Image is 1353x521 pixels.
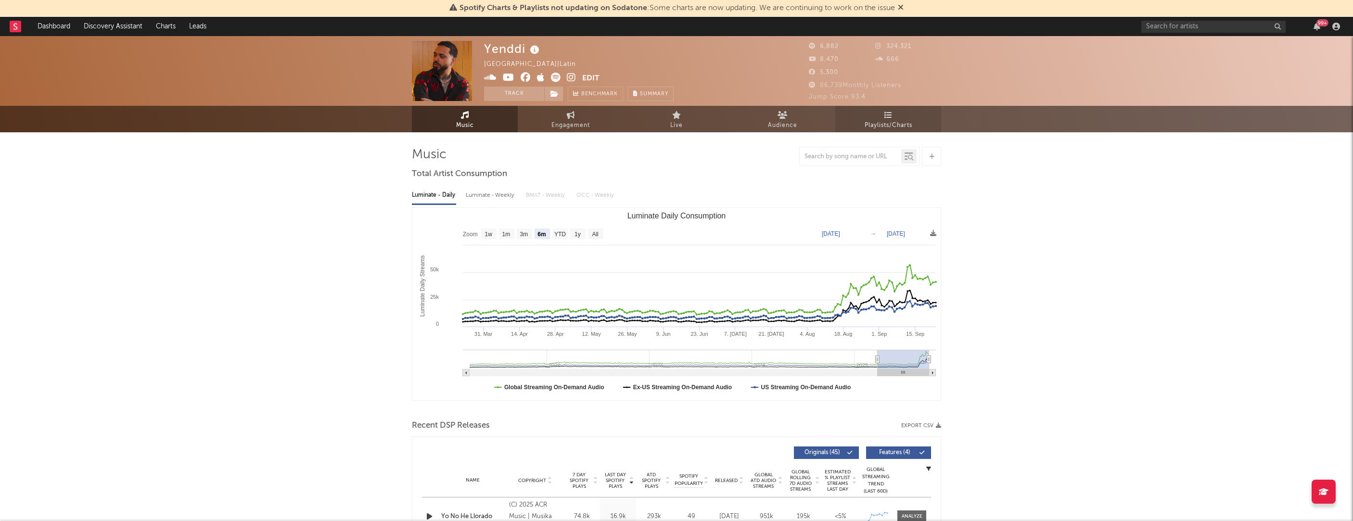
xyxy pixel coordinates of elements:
text: 7. [DATE] [724,331,747,337]
span: 8,470 [809,56,839,63]
text: 26. May [618,331,637,337]
a: Live [624,106,729,132]
button: Features(4) [866,446,931,459]
span: Estimated % Playlist Streams Last Day [824,469,851,492]
a: Benchmark [568,87,623,101]
text: 50k [430,267,439,272]
span: 5,300 [809,69,838,76]
a: Audience [729,106,835,132]
svg: Luminate Daily Consumption [412,208,941,400]
span: Benchmark [581,89,618,100]
text: [DATE] [887,230,905,237]
a: Dashboard [31,17,77,36]
text: Zoom [463,231,478,238]
text: Ex-US Streaming On-Demand Audio [633,384,732,391]
text: 12. May [582,331,601,337]
span: Global Rolling 7D Audio Streams [787,469,814,492]
text: 3m [520,231,528,238]
text: 25k [430,294,439,300]
text: 14. Apr [511,331,528,337]
text: 6m [537,231,546,238]
text: 31. Mar [474,331,493,337]
span: Recent DSP Releases [412,420,490,432]
text: Luminate Daily Consumption [627,212,726,220]
span: Copyright [518,478,546,483]
button: Track [484,87,544,101]
span: Dismiss [898,4,904,12]
text: 1m [502,231,511,238]
a: Playlists/Charts [835,106,941,132]
text: 15. Sep [906,331,924,337]
text: 18. Aug [834,331,852,337]
text: 9. Jun [656,331,671,337]
input: Search by song name or URL [800,153,901,161]
span: Summary [640,91,668,97]
a: Music [412,106,518,132]
button: Edit [582,73,600,85]
span: Released [715,478,738,483]
a: Leads [182,17,213,36]
span: ATD Spotify Plays [638,472,664,489]
span: 7 Day Spotify Plays [566,472,592,489]
button: 99+ [1314,23,1320,30]
text: 23. Jun [690,331,708,337]
text: YTD [554,231,566,238]
span: Engagement [551,120,590,131]
div: Name [441,477,504,484]
text: 28. Apr [547,331,564,337]
text: US Streaming On-Demand Audio [761,384,851,391]
text: → [870,230,876,237]
div: 99 + [1316,19,1328,26]
text: Global Streaming On-Demand Audio [504,384,604,391]
div: Yenddi [484,41,542,57]
a: Charts [149,17,182,36]
span: Features ( 4 ) [872,450,917,456]
span: : Some charts are now updating. We are continuing to work on the issue [460,4,895,12]
button: Originals(45) [794,446,859,459]
span: 86,739 Monthly Listeners [809,82,901,89]
span: Audience [768,120,797,131]
span: Spotify Popularity [675,473,703,487]
span: Music [456,120,474,131]
text: 0 [436,321,439,327]
button: Export CSV [901,423,941,429]
span: Live [670,120,683,131]
text: 1y [574,231,581,238]
text: [DATE] [822,230,840,237]
text: 1w [485,231,493,238]
span: Global ATD Audio Streams [750,472,777,489]
button: Summary [628,87,674,101]
input: Search for artists [1141,21,1286,33]
div: [GEOGRAPHIC_DATA] | Latin [484,59,587,70]
span: Jump Score: 93.4 [809,94,866,100]
span: 324,321 [875,43,911,50]
text: 21. [DATE] [759,331,784,337]
div: Luminate - Daily [412,187,456,203]
span: 6,882 [809,43,839,50]
div: Global Streaming Trend (Last 60D) [861,466,890,495]
span: Originals ( 45 ) [800,450,844,456]
span: Total Artist Consumption [412,168,507,180]
text: Luminate Daily Streams [419,255,426,317]
text: 4. Aug [800,331,815,337]
span: Spotify Charts & Playlists not updating on Sodatone [460,4,647,12]
div: Luminate - Weekly [466,187,516,203]
a: Engagement [518,106,624,132]
text: All [592,231,598,238]
text: 1. Sep [872,331,887,337]
span: Last Day Spotify Plays [602,472,628,489]
a: Discovery Assistant [77,17,149,36]
span: 666 [875,56,899,63]
span: Playlists/Charts [865,120,912,131]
